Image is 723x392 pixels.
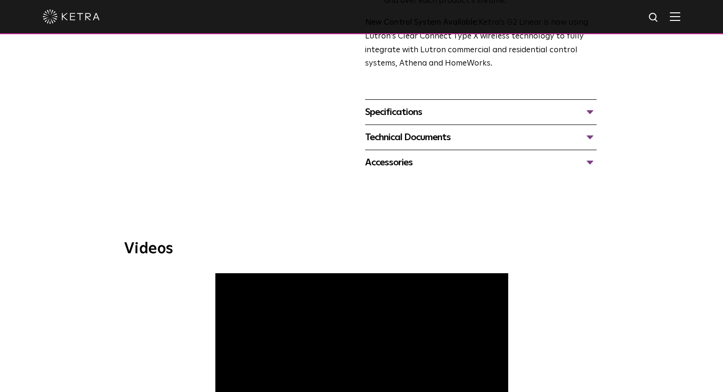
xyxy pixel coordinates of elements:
[365,155,597,170] div: Accessories
[43,10,100,24] img: ketra-logo-2019-white
[670,12,680,21] img: Hamburger%20Nav.svg
[365,105,597,120] div: Specifications
[365,16,597,71] p: Ketra’s G2 Linear is now using Lutron’s Clear Connect Type X wireless technology to fully integra...
[648,12,660,24] img: search icon
[365,130,597,145] div: Technical Documents
[124,241,599,257] h3: Videos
